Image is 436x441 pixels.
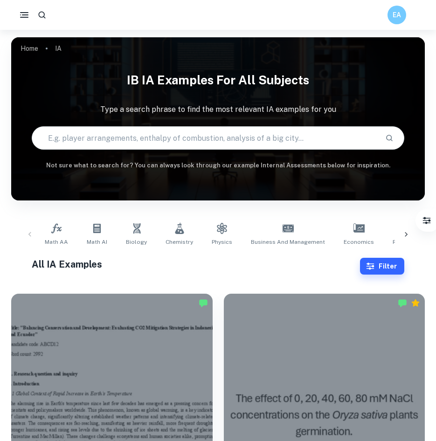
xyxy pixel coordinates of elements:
span: Economics [344,238,374,246]
button: Search [381,130,397,146]
span: Psychology [393,238,424,246]
span: Physics [212,238,232,246]
span: Math AI [87,238,107,246]
a: Home [21,42,38,55]
span: Chemistry [166,238,193,246]
button: Filter [360,258,404,275]
h6: EA [392,10,402,20]
span: Biology [126,238,147,246]
img: Marked [199,298,208,308]
h1: IB IA examples for all subjects [11,67,425,93]
div: Premium [411,298,420,308]
span: Math AA [45,238,68,246]
h1: All IA Examples [32,257,360,271]
h6: Not sure what to search for? You can always look through our example Internal Assessments below f... [11,161,425,170]
span: Business and Management [251,238,325,246]
button: Filter [417,211,436,230]
input: E.g. player arrangements, enthalpy of combustion, analysis of a big city... [32,125,377,151]
button: EA [388,6,406,24]
img: Marked [398,298,407,308]
p: IA [55,43,62,54]
p: Type a search phrase to find the most relevant IA examples for you [11,104,425,115]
